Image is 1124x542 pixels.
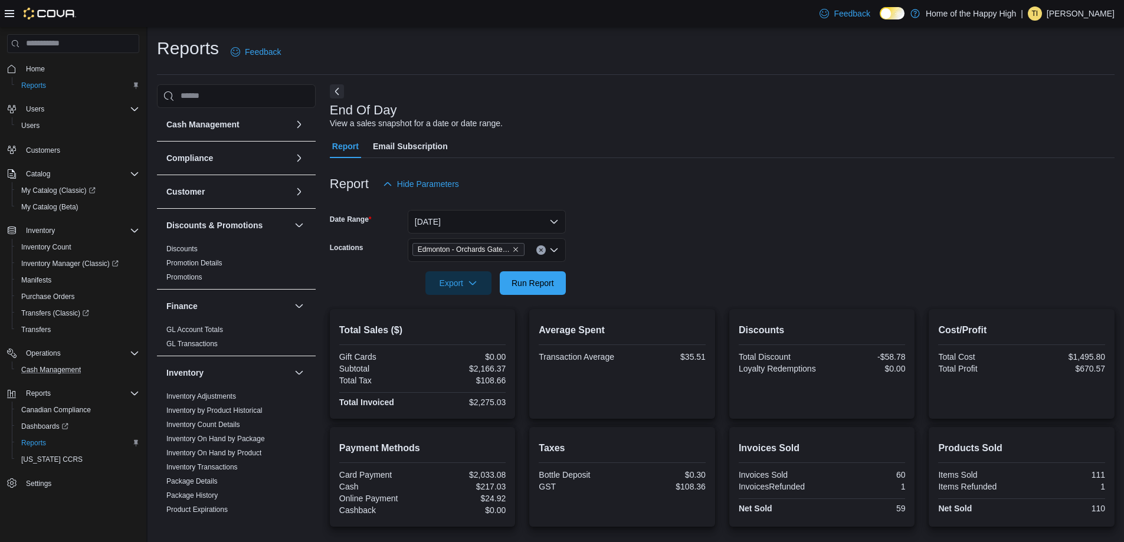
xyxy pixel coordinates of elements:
[536,245,546,255] button: Clear input
[166,491,218,500] a: Package History
[166,152,213,164] h3: Compliance
[21,61,139,76] span: Home
[1024,504,1105,513] div: 110
[938,504,972,513] strong: Net Sold
[166,119,240,130] h3: Cash Management
[938,470,1019,479] div: Items Sold
[166,219,263,231] h3: Discounts & Promotions
[26,479,51,488] span: Settings
[21,186,96,195] span: My Catalog (Classic)
[166,367,204,379] h3: Inventory
[1047,6,1115,21] p: [PERSON_NAME]
[17,257,123,271] a: Inventory Manager (Classic)
[166,462,238,472] span: Inventory Transactions
[21,242,71,252] span: Inventory Count
[17,200,139,214] span: My Catalog (Beta)
[21,224,60,238] button: Inventory
[17,183,100,198] a: My Catalog (Classic)
[292,218,306,232] button: Discounts & Promotions
[166,244,198,254] span: Discounts
[17,240,76,254] a: Inventory Count
[397,178,459,190] span: Hide Parameters
[17,183,139,198] span: My Catalog (Classic)
[166,152,290,164] button: Compliance
[17,323,55,337] a: Transfers
[17,119,139,133] span: Users
[425,505,506,515] div: $0.00
[21,167,139,181] span: Catalog
[17,78,51,93] a: Reports
[17,273,139,287] span: Manifests
[166,300,198,312] h3: Finance
[412,243,525,256] span: Edmonton - Orchards Gate - Fire & Flower
[17,419,73,433] a: Dashboards
[625,470,706,479] div: $0.30
[824,364,905,373] div: $0.00
[1021,6,1023,21] p: |
[926,6,1016,21] p: Home of the Happy High
[330,177,369,191] h3: Report
[21,121,40,130] span: Users
[17,419,139,433] span: Dashboards
[292,185,306,199] button: Customer
[625,352,706,362] div: $35.51
[824,482,905,491] div: 1
[17,452,87,467] a: [US_STATE] CCRS
[330,117,503,130] div: View a sales snapshot for a date or date range.
[739,441,906,455] h2: Invoices Sold
[12,255,144,272] a: Inventory Manager (Classic)
[938,352,1019,362] div: Total Cost
[166,325,223,334] span: GL Account Totals
[166,505,228,514] a: Product Expirations
[12,182,144,199] a: My Catalog (Classic)
[26,146,60,155] span: Customers
[539,470,620,479] div: Bottle Deposit
[938,482,1019,491] div: Items Refunded
[339,441,506,455] h2: Payment Methods
[17,290,139,304] span: Purchase Orders
[166,272,202,282] span: Promotions
[166,420,240,429] span: Inventory Count Details
[21,143,65,157] a: Customers
[17,290,80,304] a: Purchase Orders
[166,406,263,415] a: Inventory by Product Historical
[166,339,218,349] span: GL Transactions
[21,275,51,285] span: Manifests
[21,455,83,464] span: [US_STATE] CCRS
[12,199,144,215] button: My Catalog (Beta)
[21,325,51,334] span: Transfers
[12,305,144,321] a: Transfers (Classic)
[166,448,261,458] span: Inventory On Hand by Product
[408,210,566,234] button: [DATE]
[2,60,144,77] button: Home
[1024,482,1105,491] div: 1
[378,172,464,196] button: Hide Parameters
[12,362,144,378] button: Cash Management
[26,349,61,358] span: Operations
[625,482,706,491] div: $108.36
[21,167,55,181] button: Catalog
[166,435,265,443] a: Inventory On Hand by Package
[425,494,506,503] div: $24.92
[21,476,139,491] span: Settings
[332,134,359,158] span: Report
[21,308,89,318] span: Transfers (Classic)
[166,477,218,486] span: Package Details
[21,438,46,448] span: Reports
[2,385,144,402] button: Reports
[2,166,144,182] button: Catalog
[17,306,94,320] a: Transfers (Classic)
[17,403,139,417] span: Canadian Compliance
[292,117,306,132] button: Cash Management
[17,306,139,320] span: Transfers (Classic)
[17,323,139,337] span: Transfers
[166,300,290,312] button: Finance
[330,243,363,252] label: Locations
[739,470,820,479] div: Invoices Sold
[166,505,228,514] span: Product Expirations
[425,271,491,295] button: Export
[166,491,218,500] span: Package History
[21,477,56,491] a: Settings
[166,186,205,198] h3: Customer
[425,482,506,491] div: $217.03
